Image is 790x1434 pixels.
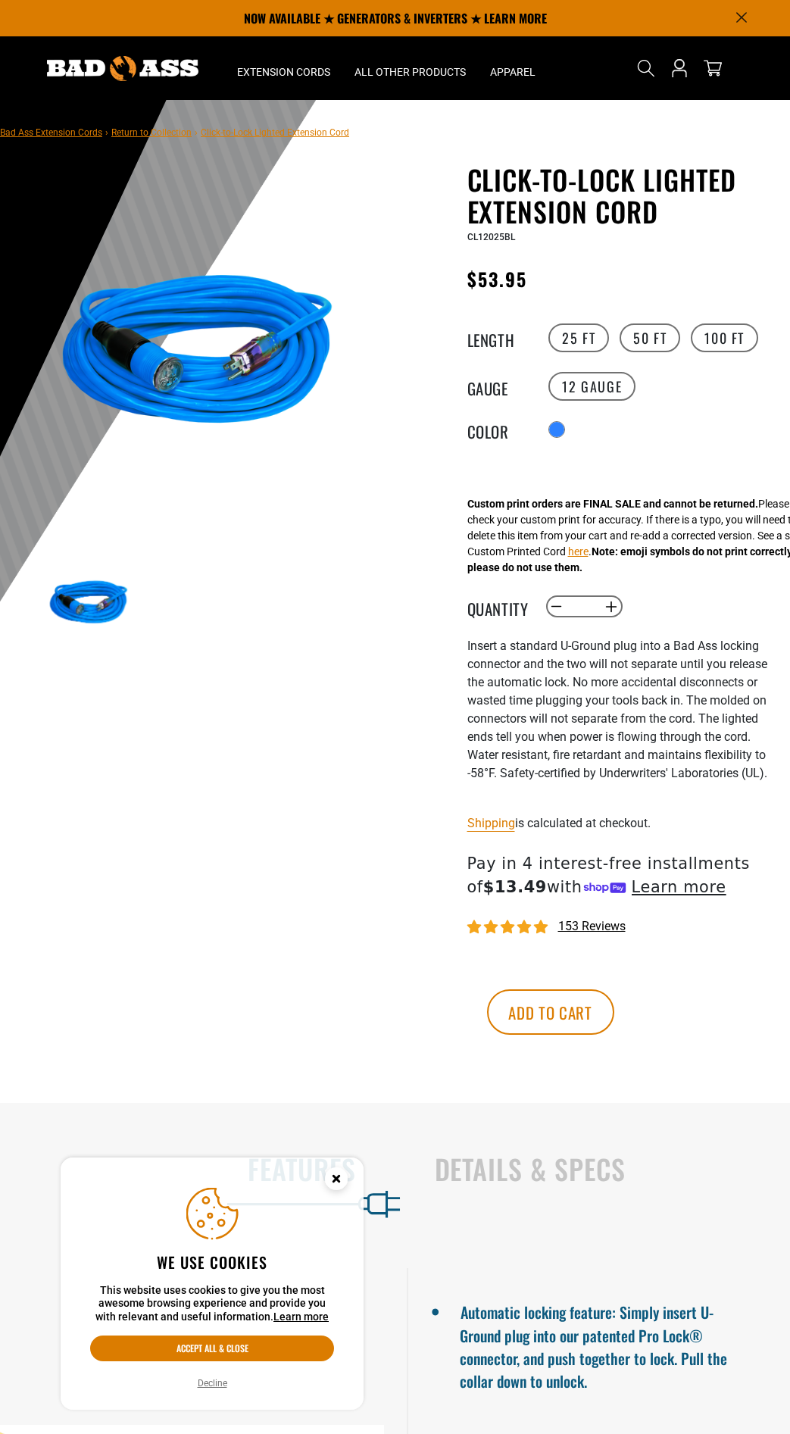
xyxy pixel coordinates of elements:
summary: All Other Products [342,36,478,100]
span: nsert a standard U-Ground plug into a Bad Ass locking connector and the two will not separate unt... [467,639,767,780]
span: Click-to-Lock Lighted Extension Cord [201,127,349,138]
label: 25 FT [548,323,609,352]
div: I [467,637,779,801]
a: Shipping [467,816,515,830]
span: All Other Products [354,65,466,79]
img: Bad Ass Extension Cords [47,56,198,81]
label: 100 FT [691,323,758,352]
div: is calculated at checkout. [467,813,779,833]
li: Automatic locking feature: Simply insert U-Ground plug into our patented Pro Lock® connector, and... [460,1297,738,1392]
strong: Custom print orders are FINAL SALE and cannot be returned. [467,498,758,510]
img: blue [45,202,351,508]
span: 4.87 stars [467,920,551,935]
span: CL12025BL [467,232,515,242]
summary: Apparel [478,36,548,100]
aside: Cookie Consent [61,1158,364,1411]
span: Apparel [490,65,536,79]
p: This website uses cookies to give you the most awesome browsing experience and provide you with r... [90,1284,334,1324]
a: Learn more [273,1311,329,1323]
button: Accept all & close [90,1336,334,1361]
span: 153 reviews [558,919,626,933]
a: Return to Collection [111,127,192,138]
h1: Click-to-Lock Lighted Extension Cord [467,164,779,227]
span: › [105,127,108,138]
span: Extension Cords [237,65,330,79]
summary: Extension Cords [225,36,342,100]
summary: Search [634,56,658,80]
h2: We use cookies [90,1252,334,1272]
label: 12 Gauge [548,372,635,401]
h2: Features [32,1153,356,1185]
label: Quantity [467,597,543,617]
span: $53.95 [467,265,527,292]
span: › [195,127,198,138]
button: here [568,544,589,560]
h2: Details & Specs [435,1153,759,1185]
label: 50 FT [620,323,680,352]
button: Decline [193,1376,232,1391]
img: blue [45,560,133,648]
legend: Color [467,420,543,439]
legend: Length [467,328,543,348]
button: Add to cart [487,989,614,1035]
legend: Gauge [467,376,543,396]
